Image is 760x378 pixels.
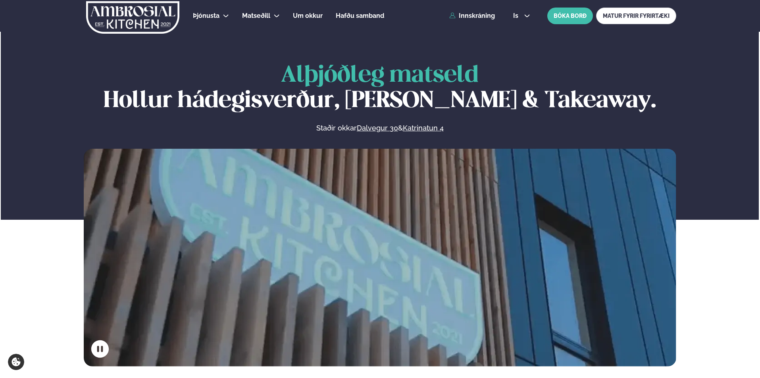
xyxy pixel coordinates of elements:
[403,123,444,133] a: Katrinatun 4
[357,123,398,133] a: Dalvegur 30
[242,12,270,19] span: Matseðill
[449,12,495,19] a: Innskráning
[336,12,384,19] span: Hafðu samband
[193,12,219,19] span: Þjónusta
[293,12,323,19] span: Um okkur
[547,8,593,24] button: BÓKA BORÐ
[84,63,676,114] h1: Hollur hádegisverður, [PERSON_NAME] & Takeaway.
[242,11,270,21] a: Matseðill
[513,13,521,19] span: is
[8,354,24,370] a: Cookie settings
[507,13,537,19] button: is
[596,8,676,24] a: MATUR FYRIR FYRIRTÆKI
[85,1,180,34] img: logo
[281,65,479,86] span: Alþjóðleg matseld
[193,11,219,21] a: Þjónusta
[230,123,530,133] p: Staðir okkar &
[293,11,323,21] a: Um okkur
[336,11,384,21] a: Hafðu samband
